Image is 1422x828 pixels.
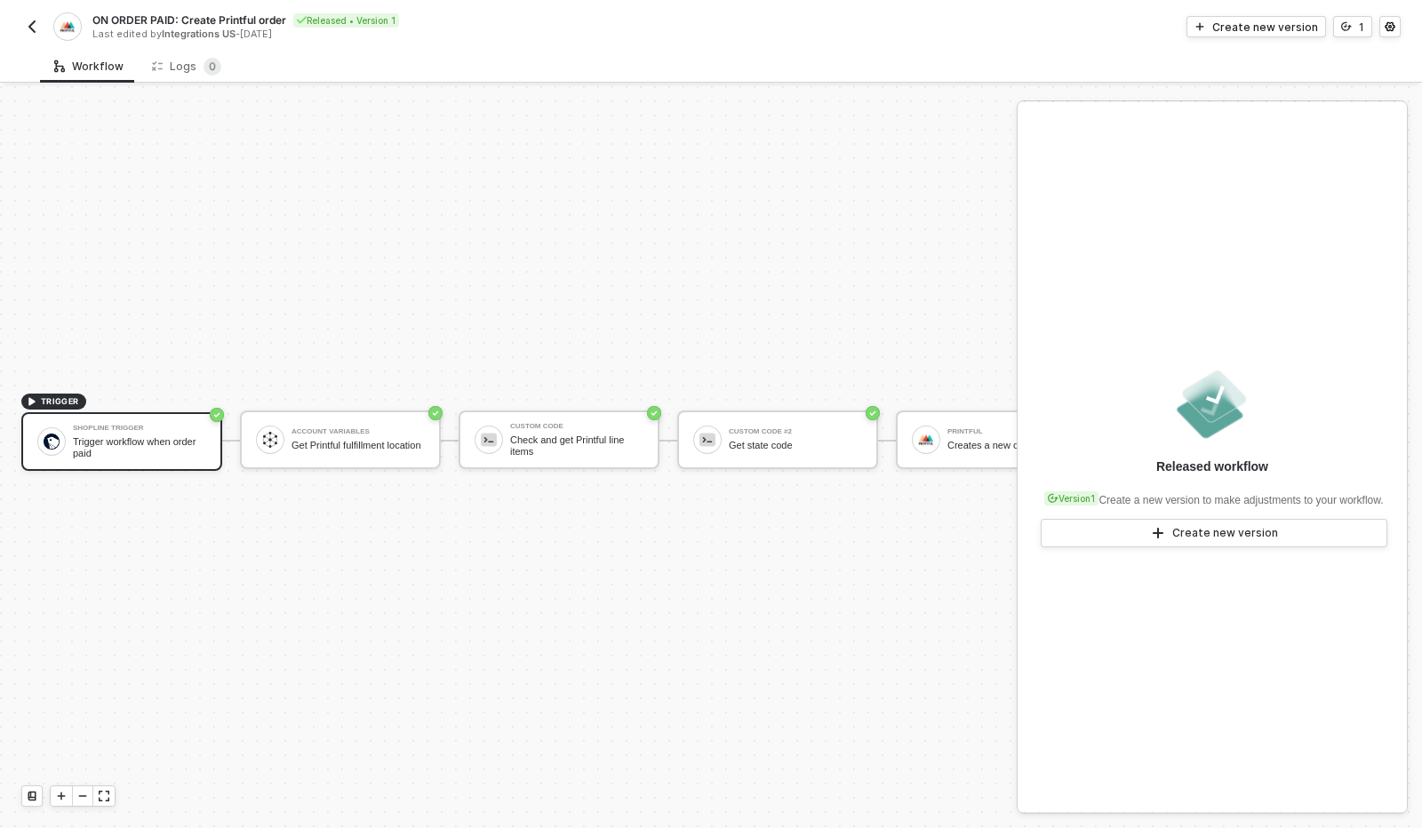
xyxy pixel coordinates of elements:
span: icon-versioning [1048,493,1059,504]
span: icon-success-page [210,408,224,422]
div: Last edited by - [DATE] [92,28,709,41]
img: icon [481,432,497,448]
div: Custom Code #2 [729,428,862,435]
img: icon [44,434,60,450]
span: icon-play [27,396,37,407]
span: icon-success-page [866,406,880,420]
span: icon-play [1151,526,1165,540]
img: icon [262,432,278,448]
div: Create a new version to make adjustments to your workflow. [1041,482,1383,508]
div: Released workflow [1156,458,1268,475]
span: icon-success-page [647,406,661,420]
div: Logs [152,58,221,76]
div: Trigger workflow when order paid [73,436,206,458]
button: Create new version [1041,519,1387,547]
span: icon-minus [77,791,88,801]
span: icon-expand [99,791,109,801]
div: Create new version [1212,20,1318,35]
sup: 0 [204,58,221,76]
button: 1 [1333,16,1372,37]
img: back [25,20,39,34]
div: Released • Version 1 [293,13,399,28]
div: Workflow [54,60,124,74]
div: Custom Code [510,423,643,430]
div: Printful [947,428,1081,435]
span: icon-play [56,791,67,801]
div: Check and get Printful line items [510,434,643,457]
button: Create new version [1186,16,1326,37]
div: Get state code [729,440,862,451]
button: back [21,16,43,37]
span: icon-settings [1385,21,1395,32]
span: icon-play [1194,21,1205,32]
img: icon [918,432,934,448]
span: ON ORDER PAID: Create Printful order [92,12,286,28]
div: Version 1 [1044,491,1098,506]
img: integration-icon [60,19,75,35]
div: 1 [1359,20,1364,35]
div: Account Variables [292,428,425,435]
img: released.png [1173,365,1251,443]
div: Shopline Trigger [73,425,206,432]
div: Creates a new order [947,440,1081,451]
span: icon-success-page [428,406,443,420]
span: TRIGGER [41,394,79,409]
span: Integrations US [162,28,236,40]
div: Get Printful fulfillment location [292,440,425,451]
div: Create new version [1172,526,1278,540]
img: icon [699,432,715,448]
span: icon-versioning [1341,21,1352,32]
